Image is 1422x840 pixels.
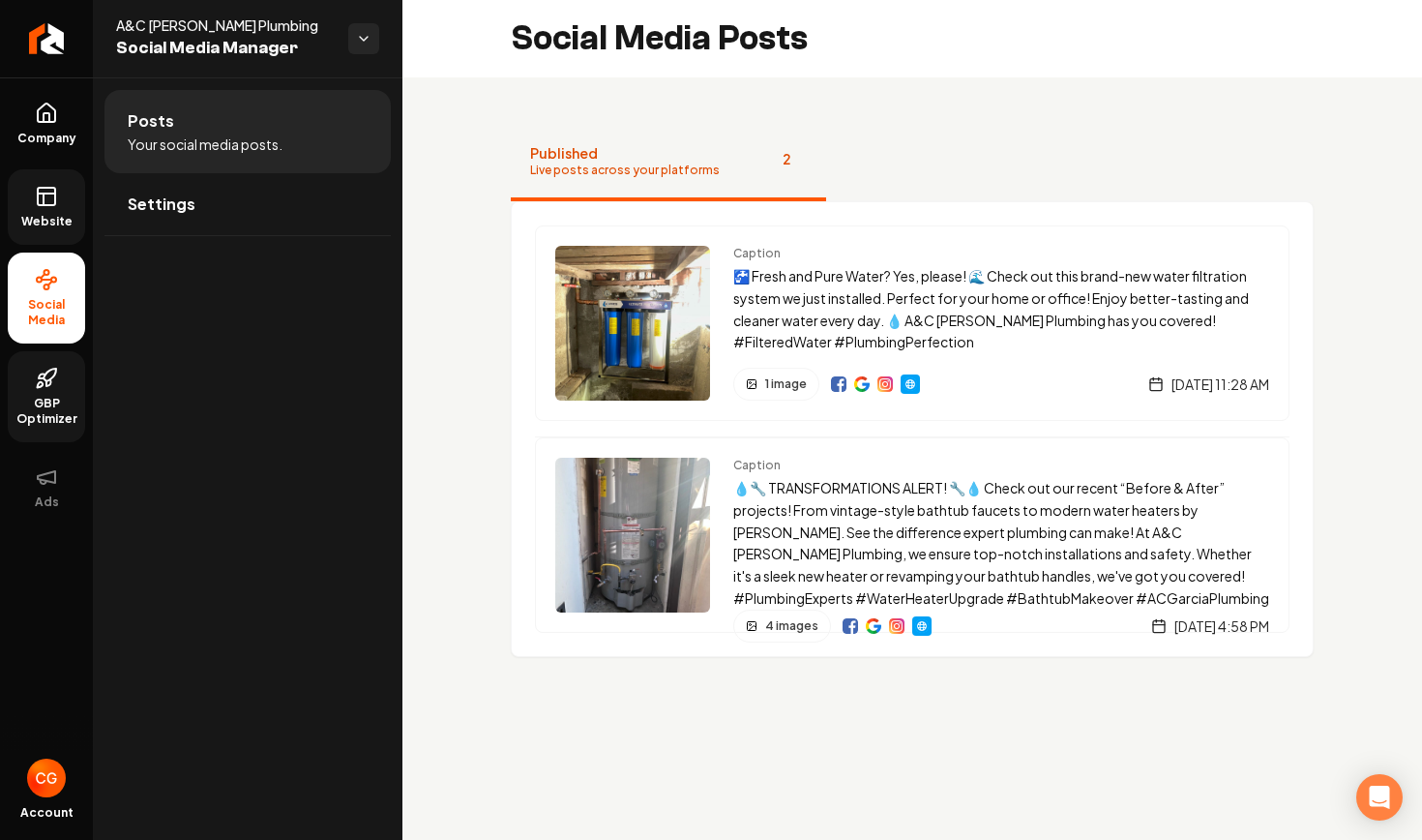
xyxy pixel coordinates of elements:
[889,618,904,634] img: Instagram
[1356,774,1403,821] div: Open Intercom Messenger
[104,173,391,235] a: Settings
[733,477,1269,610] p: 💧🔧 TRANSFORMATIONS ALERT! 🔧💧 Check out our recent “Before & After” projects! From vintage-style b...
[854,376,870,392] img: Google
[535,436,1289,633] a: Post previewCaption💧🔧 TRANSFORMATIONS ALERT! 🔧💧 Check out our recent “Before & After” projects! F...
[831,376,846,392] a: View on Facebook
[843,618,858,634] a: View on Facebook
[29,23,65,54] img: Rebolt Logo
[765,618,818,634] span: 4 images
[128,193,195,216] span: Settings
[530,143,720,163] span: Published
[877,376,893,392] img: Instagram
[889,618,904,634] a: View on Instagram
[8,169,85,245] a: Website
[116,15,333,35] span: A&C [PERSON_NAME] Plumbing
[530,163,720,178] span: Live posts across your platforms
[8,297,85,328] span: Social Media
[733,265,1269,353] p: 🚰 Fresh and Pure Water? Yes, please! 🌊 Check out this brand-new water filtration system we just i...
[27,495,67,510] span: Ads
[766,143,807,174] span: 2
[8,450,85,525] button: Ads
[1174,616,1269,636] span: [DATE] 4:58 PM
[854,376,870,392] a: View on Google Business Profile
[733,246,1269,261] span: Caption
[912,616,932,636] a: Website
[843,618,858,634] img: Facebook
[901,375,920,394] a: Website
[866,618,881,634] img: Google
[555,246,710,401] img: Post preview
[733,458,1269,473] span: Caption
[765,376,807,392] span: 1 image
[535,225,1289,421] a: Post previewCaption🚰 Fresh and Pure Water? Yes, please! 🌊 Check out this brand-new water filtrati...
[866,618,881,634] a: View on Google Business Profile
[8,351,85,442] a: GBP Optimizer
[128,135,282,154] span: Your social media posts.
[555,458,710,613] img: Post preview
[116,35,333,62] span: Social Media Manager
[511,124,826,201] button: PublishedLive posts across your platforms2
[903,376,918,392] img: Website
[877,376,893,392] a: View on Instagram
[27,759,66,797] button: Open user button
[10,131,84,146] span: Company
[1171,375,1269,394] span: [DATE] 11:28 AM
[511,124,1314,201] nav: Tabs
[20,805,74,821] span: Account
[27,759,66,797] img: Cristian Garcia
[914,618,930,634] img: Website
[128,109,174,133] span: Posts
[14,214,80,229] span: Website
[8,396,85,427] span: GBP Optimizer
[831,376,846,392] img: Facebook
[8,86,85,162] a: Company
[511,19,808,58] h2: Social Media Posts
